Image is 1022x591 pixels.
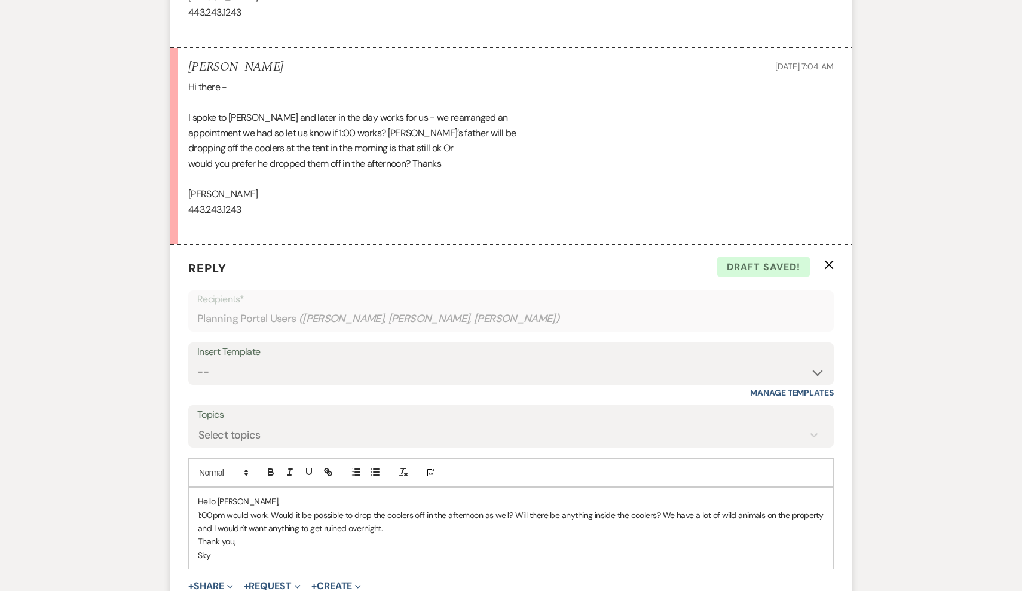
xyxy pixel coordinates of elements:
[717,257,810,277] span: Draft saved!
[197,344,825,361] div: Insert Template
[197,406,825,424] label: Topics
[197,307,825,330] div: Planning Portal Users
[198,535,824,548] p: Thank you,
[198,549,824,562] p: Sky
[188,60,283,75] h5: [PERSON_NAME]
[244,581,249,591] span: +
[188,79,834,232] div: Hi there - I spoke to [PERSON_NAME] and later in the day works for us - we rearranged an appointm...
[311,581,317,591] span: +
[311,581,361,591] button: Create
[188,581,194,591] span: +
[198,509,824,535] p: 1:00pm would work. Would it be possible to drop the coolers off in the afternoon as well? Will th...
[188,581,233,591] button: Share
[197,292,825,307] p: Recipients*
[244,581,301,591] button: Request
[299,311,560,327] span: ( [PERSON_NAME], [PERSON_NAME], [PERSON_NAME] )
[188,261,227,276] span: Reply
[198,495,824,508] p: Hello [PERSON_NAME],
[750,387,834,398] a: Manage Templates
[198,427,261,443] div: Select topics
[775,61,834,72] span: [DATE] 7:04 AM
